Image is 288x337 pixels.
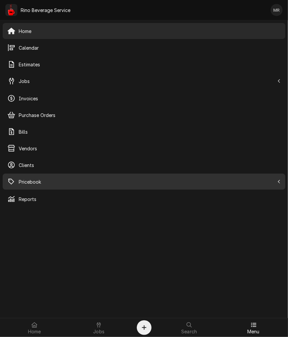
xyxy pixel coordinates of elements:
span: Reports [19,196,281,203]
a: Estimates [3,56,285,72]
a: Search [158,320,221,336]
a: Clients [3,157,285,173]
span: Calendar [19,44,281,51]
span: Home [19,28,281,35]
span: Menu [247,329,260,334]
span: Invoices [19,95,281,102]
span: Clients [19,162,281,169]
div: Melissa Rinehart's Avatar [271,4,283,16]
div: Rino Beverage Service's Avatar [5,4,17,16]
button: Create Object [137,320,152,335]
a: Purchase Orders [3,107,285,123]
a: Home [3,320,66,336]
a: Jobs [67,320,131,336]
span: Vendors [19,145,281,152]
a: Reports [3,191,285,207]
a: Vendors [3,140,285,156]
a: Go to Jobs [3,73,285,89]
a: Calendar [3,40,285,56]
span: Jobs [93,329,104,334]
a: Bills [3,124,285,140]
span: Estimates [19,61,281,68]
a: Go to Pricebook [3,174,285,190]
span: Pricebook [19,178,274,185]
div: MR [271,4,283,16]
a: Home [3,23,285,39]
span: Jobs [19,78,274,85]
span: Purchase Orders [19,112,281,119]
span: Bills [19,128,281,135]
span: Home [28,329,41,334]
span: Search [181,329,197,334]
a: Menu [222,320,285,336]
div: Rino Beverage Service [21,7,70,14]
div: R [5,4,17,16]
a: Invoices [3,90,285,106]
